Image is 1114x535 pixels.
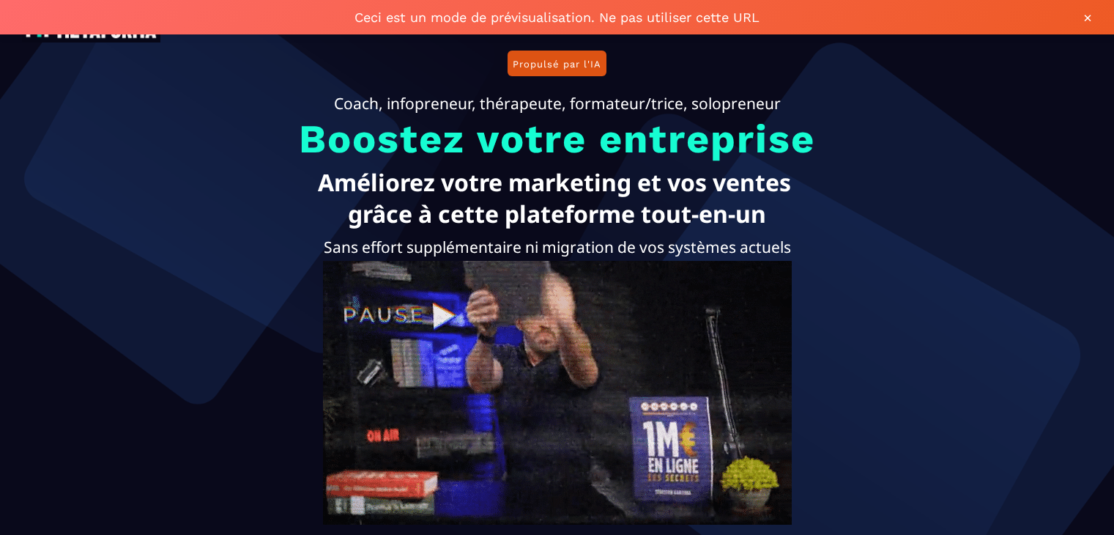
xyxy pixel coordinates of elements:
button: Propulsé par l'IA [508,51,606,76]
text: Améliorez votre marketing et vos ventes grâce à cette plateforme tout-en-un [177,163,937,233]
button: × [1076,6,1099,29]
text: Coach, infopreneur, thérapeute, formateur/trice, solopreneur [177,89,937,117]
p: Boostez votre entreprise [111,128,1004,150]
img: 1a86d00ba3cf512791b52cd22d41398a_VSL_-_MetaForma_Draft_06-low.gif [323,261,792,525]
span: Ceci est un mode de prévisualisation. Ne pas utiliser cette URL [15,10,1099,25]
text: Sans effort supplémentaire ni migration de vos systèmes actuels [177,233,937,261]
